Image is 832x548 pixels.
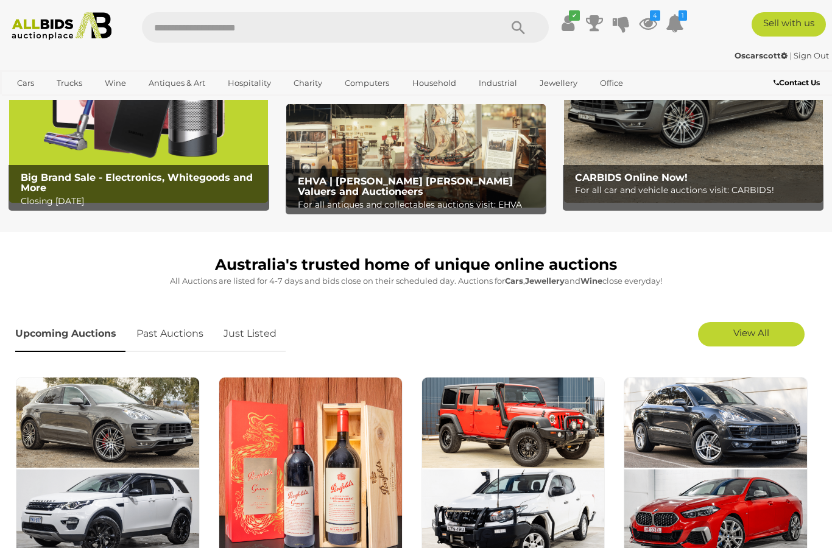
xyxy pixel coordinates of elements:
a: Wine [97,73,134,93]
a: Oscarscott [735,51,789,60]
strong: Oscarscott [735,51,788,60]
img: Allbids.com.au [6,12,117,40]
img: EHVA | Evans Hastings Valuers and Auctioneers [286,104,545,208]
a: ✔ [559,12,577,34]
a: Cars [9,73,42,93]
a: Sign Out [794,51,829,60]
b: CARBIDS Online Now! [575,172,688,183]
strong: Cars [505,276,523,286]
span: | [789,51,792,60]
a: Household [404,73,464,93]
a: Jewellery [532,73,585,93]
strong: Wine [580,276,602,286]
a: Charity [286,73,330,93]
p: For all car and vehicle auctions visit: CARBIDS! [575,183,817,198]
a: Upcoming Auctions [15,316,125,352]
p: All Auctions are listed for 4-7 days and bids close on their scheduled day. Auctions for , and cl... [15,274,817,288]
b: Big Brand Sale - Electronics, Whitegoods and More [21,172,253,194]
a: [GEOGRAPHIC_DATA] [57,93,159,113]
i: 1 [679,10,687,21]
b: EHVA | [PERSON_NAME] [PERSON_NAME] Valuers and Auctioneers [298,175,513,198]
b: Contact Us [774,78,820,87]
a: View All [698,322,805,346]
strong: Jewellery [525,276,565,286]
a: 4 [639,12,657,34]
a: Industrial [471,73,525,93]
p: Closing [DATE] [21,194,263,209]
a: Contact Us [774,76,823,90]
a: Computers [337,73,397,93]
p: For all antiques and collectables auctions visit: EHVA [298,197,540,213]
span: View All [733,327,769,339]
a: EHVA | Evans Hastings Valuers and Auctioneers EHVA | [PERSON_NAME] [PERSON_NAME] Valuers and Auct... [286,104,545,208]
i: ✔ [569,10,580,21]
h1: Australia's trusted home of unique online auctions [15,256,817,273]
a: Sports [9,93,50,113]
a: Past Auctions [127,316,213,352]
button: Search [488,12,549,43]
i: 4 [650,10,660,21]
a: Hospitality [220,73,279,93]
a: 1 [666,12,684,34]
a: Sell with us [752,12,826,37]
a: Office [592,73,631,93]
a: Trucks [49,73,90,93]
a: Antiques & Art [141,73,213,93]
a: Just Listed [214,316,286,352]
